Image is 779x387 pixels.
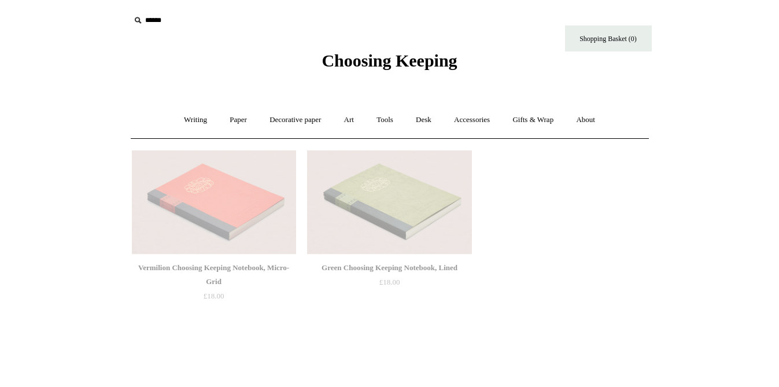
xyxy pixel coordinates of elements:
[173,105,217,135] a: Writing
[486,261,644,289] div: Orange Ochre Choosing Keeping Notebook, Plain
[379,278,400,286] span: £18.00
[502,105,564,135] a: Gifts & Wrap
[483,150,647,255] img: Orange Ochre Choosing Keeping Notebook, Plain
[135,261,293,289] div: Vermilion Choosing Keeping Notebook, Micro-Grid
[307,261,471,308] a: Green Choosing Keeping Notebook, Lined £18.00
[132,150,296,255] a: Vermilion Choosing Keeping Notebook, Micro-Grid Vermilion Choosing Keeping Notebook, Micro-Grid
[322,60,457,68] a: Choosing Keeping
[259,105,331,135] a: Decorative paper
[565,25,652,51] a: Shopping Basket (0)
[555,292,576,300] span: £18.00
[310,261,468,275] div: Green Choosing Keeping Notebook, Lined
[444,105,500,135] a: Accessories
[366,105,404,135] a: Tools
[132,261,296,308] a: Vermilion Choosing Keeping Notebook, Micro-Grid £18.00
[334,105,364,135] a: Art
[219,105,257,135] a: Paper
[483,261,647,308] a: Orange Ochre Choosing Keeping Notebook, Plain £18.00
[307,150,471,255] img: Green Choosing Keeping Notebook, Lined
[483,150,647,255] a: Orange Ochre Choosing Keeping Notebook, Plain Orange Ochre Choosing Keeping Notebook, Plain
[322,51,457,70] span: Choosing Keeping
[405,105,442,135] a: Desk
[566,105,606,135] a: About
[132,150,296,255] img: Vermilion Choosing Keeping Notebook, Micro-Grid
[307,150,471,255] a: Green Choosing Keeping Notebook, Lined Green Choosing Keeping Notebook, Lined
[204,292,224,300] span: £18.00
